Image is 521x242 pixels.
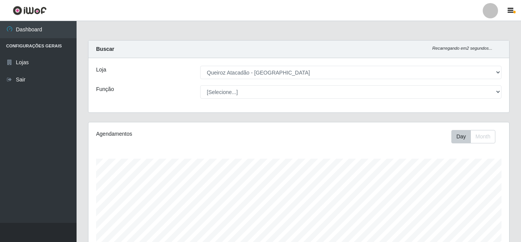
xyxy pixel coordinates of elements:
[96,46,114,52] strong: Buscar
[96,66,106,74] label: Loja
[451,130,501,143] div: Toolbar with button groups
[451,130,471,143] button: Day
[451,130,495,143] div: First group
[96,85,114,93] label: Função
[13,6,47,15] img: CoreUI Logo
[96,130,258,138] div: Agendamentos
[470,130,495,143] button: Month
[432,46,492,50] i: Recarregando em 2 segundos...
